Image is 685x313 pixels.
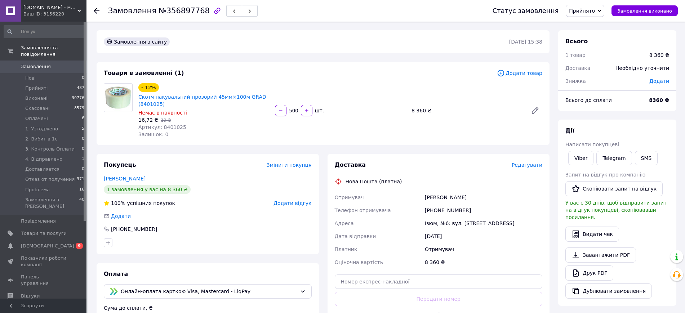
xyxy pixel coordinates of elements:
span: Додати товар [497,69,542,77]
span: Відгуки [21,293,40,299]
div: 8 360 ₴ [423,256,544,269]
span: Платник [335,246,357,252]
button: Скопіювати запит на відгук [565,181,663,196]
a: Друк PDF [565,265,613,281]
div: Ізюм, №6: вул. [STREET_ADDRESS] [423,217,544,230]
span: У вас є 30 днів, щоб відправити запит на відгук покупцеві, скопіювавши посилання. [565,200,667,220]
span: 371 [77,176,84,183]
a: Telegram [596,151,632,165]
div: Необхідно уточнити [611,60,673,76]
input: Номер експрес-накладної [335,274,543,289]
span: 4. Відправлено [25,156,62,162]
span: 9 [76,243,83,249]
span: 100% [111,200,125,206]
span: 1 товар [565,52,586,58]
span: 0 [82,146,84,152]
span: Немає в наявності [138,110,187,116]
span: 0 [82,75,84,81]
span: 2. Вибит в 1с [25,136,57,142]
span: 19 ₴ [161,118,171,123]
img: Скотч пакувальний прозорий 45мм×100м GRAD (8401025) [104,84,132,112]
div: Статус замовлення [493,7,559,14]
a: Viber [568,151,593,165]
div: [PHONE_NUMBER] [110,225,158,233]
span: Покупець [104,161,136,168]
span: 3. Контроль Оплати [25,146,75,152]
label: Сума до сплати, ₴ [104,305,153,311]
div: Замовлення з сайту [104,37,170,46]
span: Товари в замовленні (1) [104,70,184,76]
span: Виконані [25,95,48,102]
span: Повідомлення [21,218,56,224]
span: Всього [565,38,588,45]
span: Додати [649,78,669,84]
span: Написати покупцеві [565,142,619,147]
span: Додати [111,213,131,219]
span: Замовлення [108,6,156,15]
span: Замовлення з [PERSON_NAME] [25,197,79,210]
div: шт. [313,107,325,114]
span: 16 [79,187,84,193]
div: Отримувач [423,243,544,256]
span: Дії [565,127,574,134]
div: Повернутися назад [94,7,99,14]
div: 1 замовлення у вас на 8 360 ₴ [104,185,191,194]
span: Оплата [104,270,128,277]
b: 8360 ₴ [649,97,669,103]
div: Нова Пошта (платна) [344,178,404,185]
span: 8579 [74,105,84,112]
span: Всього до сплати [565,97,612,103]
a: [PERSON_NAME] [104,176,146,182]
span: Адреса [335,220,354,226]
span: Запит на відгук про компанію [565,172,645,178]
span: Оціночна вартість [335,259,383,265]
div: [PERSON_NAME] [423,191,544,204]
div: 8 360 ₴ [649,52,669,59]
span: Редагувати [512,162,542,168]
span: Артикул: 8401025 [138,124,186,130]
span: Додати відгук [273,200,311,206]
span: 16,72 ₴ [138,117,158,123]
span: Отримувач [335,194,364,200]
span: Товари та послуги [21,230,67,237]
span: Показники роботи компанії [21,255,67,268]
span: 40 [79,197,84,210]
a: Скотч пакувальний прозорий 45мм×100м GRAD (8401025) [138,94,266,107]
span: Змінити покупця [267,162,312,168]
span: Замовлення та повідомлення [21,45,86,58]
time: [DATE] 15:38 [509,39,542,45]
span: 5 [82,126,84,132]
span: Замовлення [21,63,51,70]
button: SMS [635,151,658,165]
span: Прийняті [25,85,48,91]
button: Дублювати замовлення [565,283,652,299]
span: 487 [77,85,84,91]
span: Доставка [565,65,590,71]
span: 1. Узгоджено [25,126,58,132]
div: - 12% [138,83,159,92]
span: 0 [82,136,84,142]
span: Панель управління [21,274,67,287]
span: 0 [82,166,84,173]
span: Отказ от получения [25,176,75,183]
span: Замовлення виконано [617,8,672,14]
span: №356897768 [159,6,210,15]
span: [DEMOGRAPHIC_DATA] [21,243,74,249]
span: 6 [82,115,84,122]
span: Prybambasy.com.ua - магазин товарів для дому [23,4,77,11]
span: 30776 [72,95,84,102]
span: 1 [82,156,84,162]
span: Телефон отримувача [335,207,391,213]
span: Оплачені [25,115,48,122]
button: Замовлення виконано [611,5,678,16]
span: Прийнято [569,8,595,14]
div: 8 360 ₴ [409,106,525,116]
span: Доставляется [25,166,59,173]
span: Знижка [565,78,586,84]
a: Редагувати [528,103,542,118]
span: Онлайн-оплата карткою Visa, Mastercard - LiqPay [121,287,297,295]
span: Дата відправки [335,233,376,239]
span: Нові [25,75,36,81]
button: Видати чек [565,227,619,242]
div: Ваш ID: 3156220 [23,11,86,17]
